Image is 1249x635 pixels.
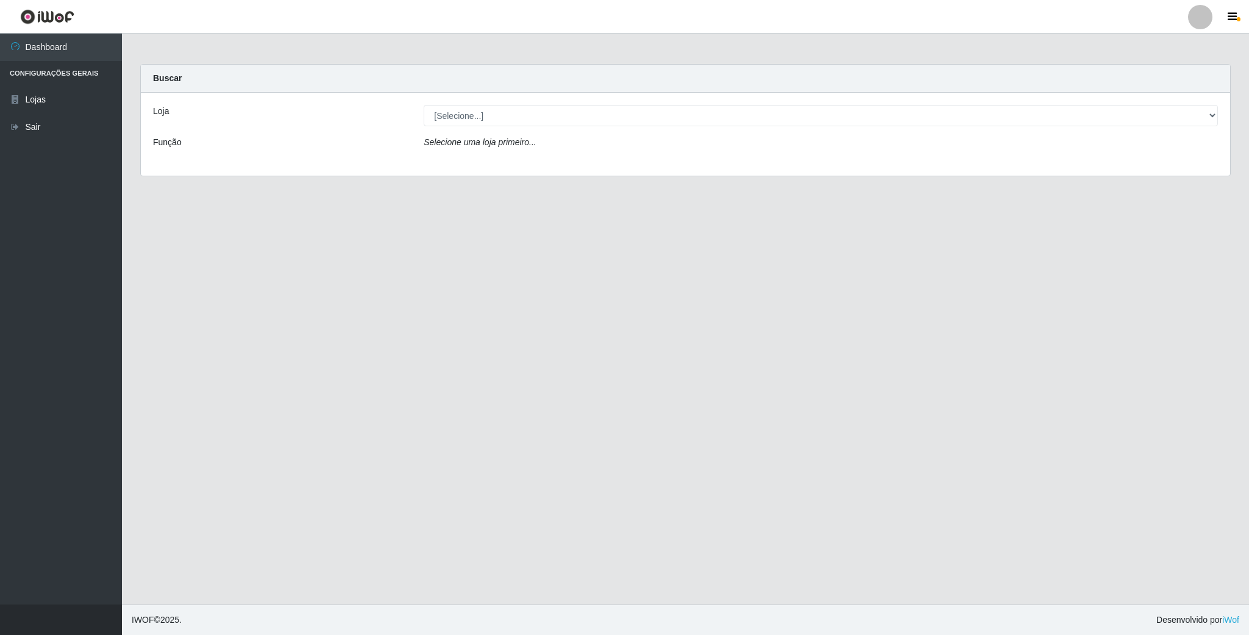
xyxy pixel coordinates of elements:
span: Desenvolvido por [1156,614,1239,626]
label: Loja [153,105,169,118]
img: CoreUI Logo [20,9,74,24]
strong: Buscar [153,73,182,83]
label: Função [153,136,182,149]
a: iWof [1222,615,1239,625]
i: Selecione uma loja primeiro... [424,137,536,147]
span: IWOF [132,615,154,625]
span: © 2025 . [132,614,182,626]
